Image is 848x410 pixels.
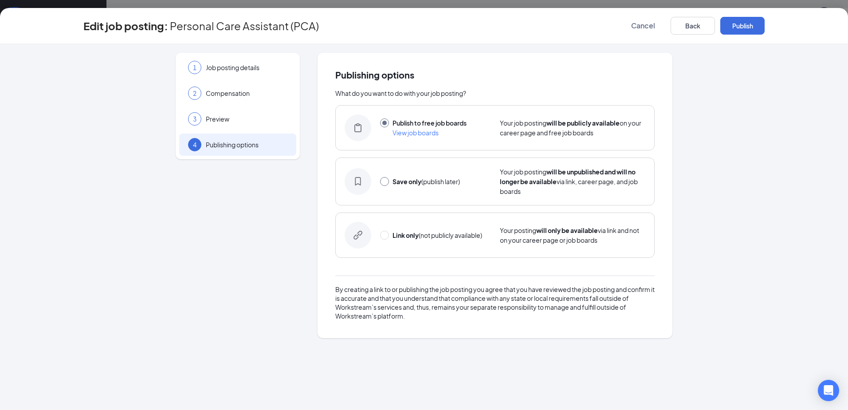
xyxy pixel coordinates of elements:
svg: LinkOnlyIcon [353,231,362,240]
div: Open Intercom Messenger [818,380,839,401]
span: Publishing options [206,140,287,149]
span: 1 [193,63,196,72]
strong: will be publicly available [546,119,620,127]
span: Your job posting on your career page and free job boards [500,119,641,137]
div: By creating a link to or publishing the job posting you agree that you have reviewed the job post... [335,285,655,320]
span: 2 [193,89,196,98]
span: Job posting details [206,63,287,72]
span: 3 [193,114,196,123]
button: Publish [720,17,765,35]
strong: Link only [393,231,419,239]
strong: will be unpublished and will no longer be available [500,168,636,185]
span: What do you want to do with your job posting? [335,89,466,97]
span: Cancel [631,21,655,30]
span: 4 [193,140,196,149]
span: (publish later) [393,177,460,185]
button: Back [671,17,715,35]
strong: will only be available [536,226,598,234]
span: Preview [206,114,287,123]
span: Your posting via link and not on your career page or job boards [500,226,639,244]
strong: Save only [393,177,421,185]
button: Cancel [621,17,665,35]
span: Publish to free job boards [393,119,467,127]
span: (not publicly available) [393,231,482,239]
svg: BoardIcon [353,123,362,132]
span: Publishing options [335,71,655,79]
h3: Edit job posting: [83,18,168,33]
span: Your job posting via link, career page, and job boards [500,168,638,195]
span: Compensation [206,89,287,98]
svg: SaveOnlyIcon [353,177,362,186]
span: Personal Care Assistant (PCA) [170,21,319,30]
span: View job boards [393,129,439,137]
